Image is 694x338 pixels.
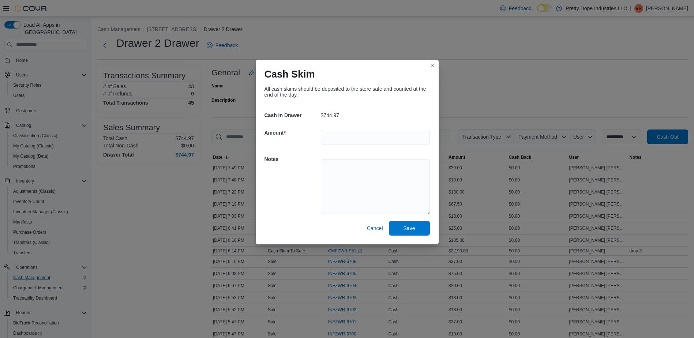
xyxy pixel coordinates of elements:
h5: Amount [265,125,319,140]
button: Closes this modal window [428,61,437,70]
button: Cancel [364,221,386,236]
p: $744.97 [321,112,340,118]
h5: Cash in Drawer [265,108,319,123]
span: Cancel [367,225,383,232]
h1: Cash Skim [265,68,315,80]
button: Save [389,221,430,236]
div: All cash skims should be deposited to the store safe and counted at the end of the day. [265,86,430,98]
span: Save [404,225,415,232]
h5: Notes [265,152,319,166]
